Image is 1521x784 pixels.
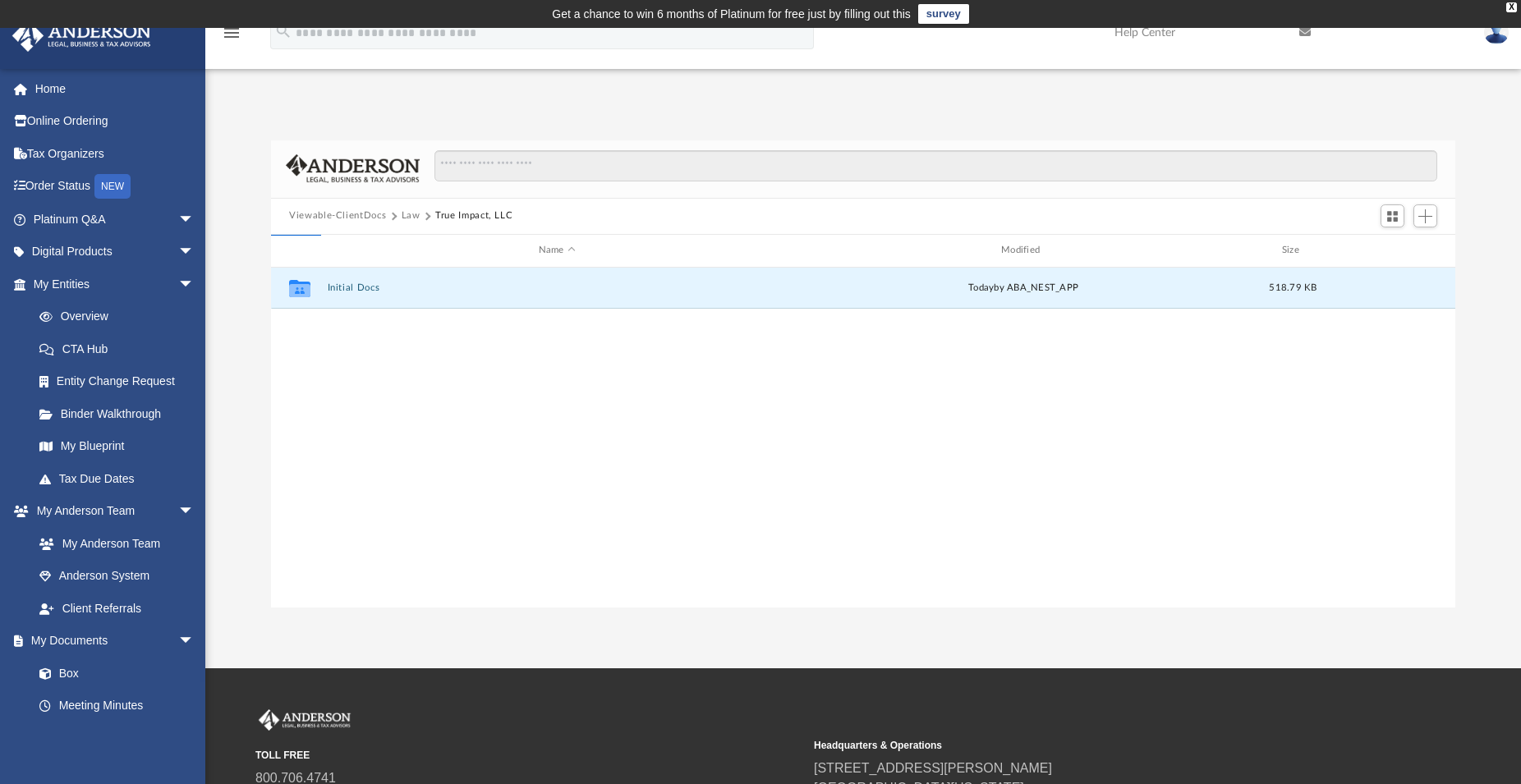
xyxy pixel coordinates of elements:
[222,23,241,43] i: menu
[289,209,386,223] button: Viewable-ClientDocs
[23,300,219,333] a: Overview
[1484,21,1509,44] img: User Pic
[11,203,219,236] a: Platinum Q&Aarrow_drop_down
[255,709,354,731] img: Anderson Advisors Platinum Portal
[1413,204,1438,227] button: Add
[23,365,219,398] a: Entity Change Request
[178,625,211,658] span: arrow_drop_down
[23,462,219,495] a: Tax Due Dates
[178,203,211,236] span: arrow_drop_down
[327,243,787,258] div: Name
[435,209,512,223] button: True Impact, LLC
[11,625,211,658] a: My Documentsarrow_drop_down
[328,282,787,293] button: Initial Docs
[1381,204,1405,227] button: Switch to Grid View
[23,657,203,690] a: Box
[968,283,994,292] span: today
[23,397,219,430] a: Binder Walkthrough
[178,268,211,301] span: arrow_drop_down
[222,31,241,43] a: menu
[11,72,219,105] a: Home
[1261,243,1326,258] div: Size
[23,560,211,593] a: Anderson System
[11,268,219,300] a: My Entitiesarrow_drop_down
[11,170,219,204] a: Order StatusNEW
[271,268,1455,607] div: grid
[255,748,802,763] small: TOLL FREE
[402,209,420,223] button: Law
[178,236,211,269] span: arrow_drop_down
[23,690,211,722] a: Meeting Minutes
[11,236,219,268] a: Digital Productsarrow_drop_down
[23,430,211,463] a: My Blueprint
[552,4,911,24] div: Get a chance to win 6 months of Platinum for free just by filling out this
[918,4,969,24] a: survey
[274,22,292,40] i: search
[7,20,156,52] img: Anderson Advisors Platinum Portal
[23,527,203,560] a: My Anderson Team
[23,722,203,754] a: Forms Library
[1269,283,1317,292] span: 518.79 KB
[814,761,1052,775] a: [STREET_ADDRESS][PERSON_NAME]
[793,243,1253,258] div: Modified
[11,137,219,170] a: Tax Organizers
[1333,243,1448,258] div: id
[94,174,131,199] div: NEW
[23,332,219,365] a: CTA Hub
[23,592,211,625] a: Client Referrals
[178,495,211,529] span: arrow_drop_down
[434,150,1437,181] input: Search files and folders
[11,105,219,138] a: Online Ordering
[278,243,319,258] div: id
[1506,2,1517,12] div: close
[11,495,211,528] a: My Anderson Teamarrow_drop_down
[794,281,1253,296] div: by ABA_NEST_APP
[814,738,1361,753] small: Headquarters & Operations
